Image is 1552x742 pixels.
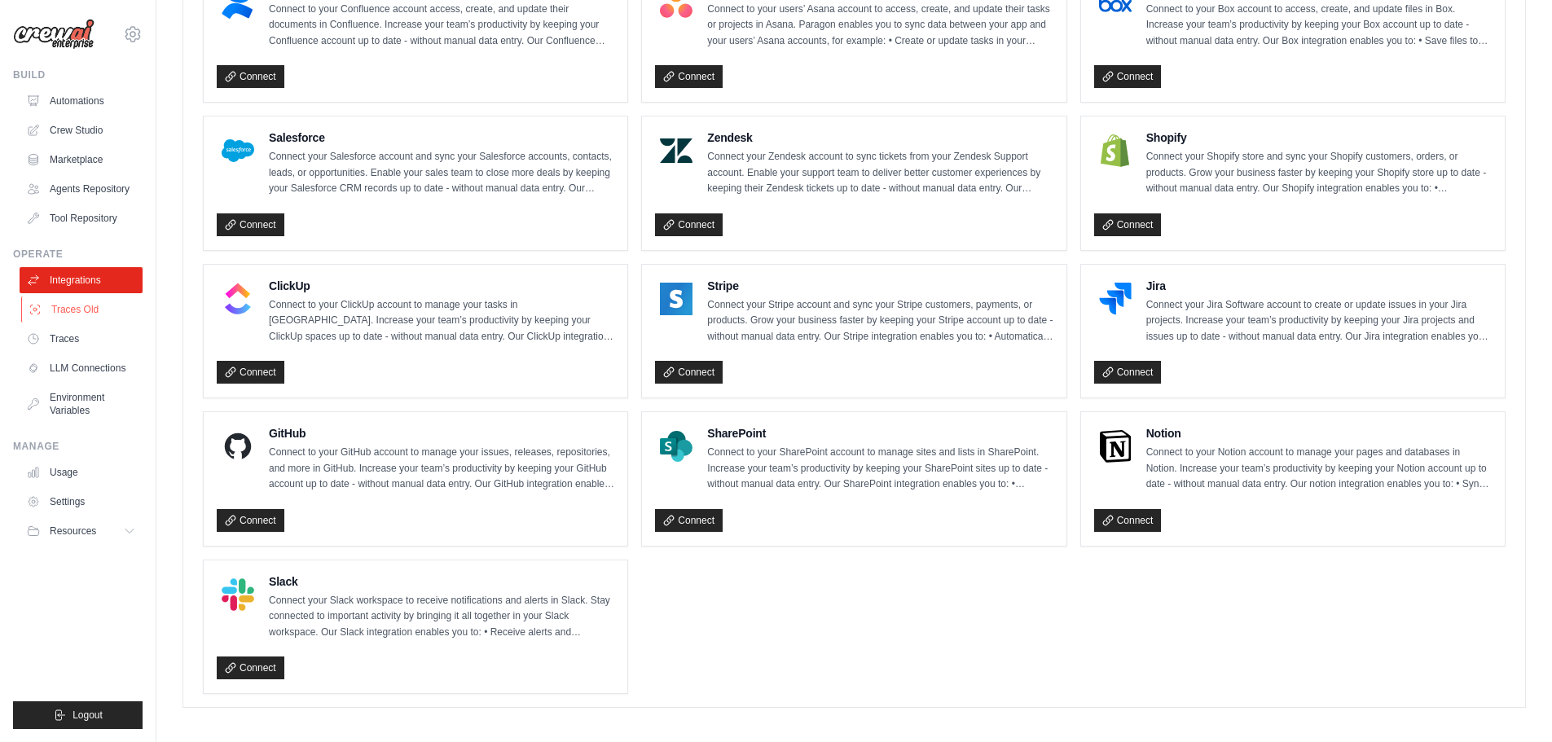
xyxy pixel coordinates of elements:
[707,278,1053,294] h4: Stripe
[13,68,143,81] div: Build
[269,130,614,146] h4: Salesforce
[1146,149,1492,197] p: Connect your Shopify store and sync your Shopify customers, orders, or products. Grow your busine...
[660,134,692,167] img: Zendesk Logo
[707,425,1053,441] h4: SharePoint
[269,573,614,590] h4: Slack
[660,283,692,315] img: Stripe Logo
[269,2,614,50] p: Connect to your Confluence account access, create, and update their documents in Confluence. Incr...
[269,593,614,641] p: Connect your Slack workspace to receive notifications and alerts in Slack. Stay connected to impo...
[217,213,284,236] a: Connect
[1146,445,1492,493] p: Connect to your Notion account to manage your pages and databases in Notion. Increase your team’s...
[269,297,614,345] p: Connect to your ClickUp account to manage your tasks in [GEOGRAPHIC_DATA]. Increase your team’s p...
[222,430,254,463] img: GitHub Logo
[707,130,1053,146] h4: Zendesk
[1099,134,1132,167] img: Shopify Logo
[13,248,143,261] div: Operate
[1146,2,1492,50] p: Connect to your Box account to access, create, and update files in Box. Increase your team’s prod...
[1146,278,1492,294] h4: Jira
[1099,430,1132,463] img: Notion Logo
[20,384,143,424] a: Environment Variables
[73,709,103,722] span: Logout
[20,147,143,173] a: Marketplace
[20,176,143,202] a: Agents Repository
[269,149,614,197] p: Connect your Salesforce account and sync your Salesforce accounts, contacts, leads, or opportunit...
[21,296,144,323] a: Traces Old
[707,149,1053,197] p: Connect your Zendesk account to sync tickets from your Zendesk Support account. Enable your suppo...
[222,283,254,315] img: ClickUp Logo
[13,440,143,453] div: Manage
[20,267,143,293] a: Integrations
[20,489,143,515] a: Settings
[20,205,143,231] a: Tool Repository
[1094,213,1162,236] a: Connect
[13,701,143,729] button: Logout
[1094,65,1162,88] a: Connect
[655,213,723,236] a: Connect
[707,445,1053,493] p: Connect to your SharePoint account to manage sites and lists in SharePoint. Increase your team’s ...
[13,19,95,50] img: Logo
[1146,425,1492,441] h4: Notion
[217,65,284,88] a: Connect
[1094,509,1162,532] a: Connect
[50,525,96,538] span: Resources
[222,134,254,167] img: Salesforce Logo
[217,361,284,384] a: Connect
[20,117,143,143] a: Crew Studio
[269,278,614,294] h4: ClickUp
[655,65,723,88] a: Connect
[222,578,254,611] img: Slack Logo
[20,459,143,485] a: Usage
[1146,130,1492,146] h4: Shopify
[20,326,143,352] a: Traces
[1099,283,1132,315] img: Jira Logo
[1146,297,1492,345] p: Connect your Jira Software account to create or update issues in your Jira projects. Increase you...
[707,297,1053,345] p: Connect your Stripe account and sync your Stripe customers, payments, or products. Grow your busi...
[1094,361,1162,384] a: Connect
[660,430,692,463] img: SharePoint Logo
[20,355,143,381] a: LLM Connections
[20,88,143,114] a: Automations
[20,518,143,544] button: Resources
[217,656,284,679] a: Connect
[707,2,1053,50] p: Connect to your users’ Asana account to access, create, and update their tasks or projects in Asa...
[655,361,723,384] a: Connect
[269,425,614,441] h4: GitHub
[269,445,614,493] p: Connect to your GitHub account to manage your issues, releases, repositories, and more in GitHub....
[217,509,284,532] a: Connect
[655,509,723,532] a: Connect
